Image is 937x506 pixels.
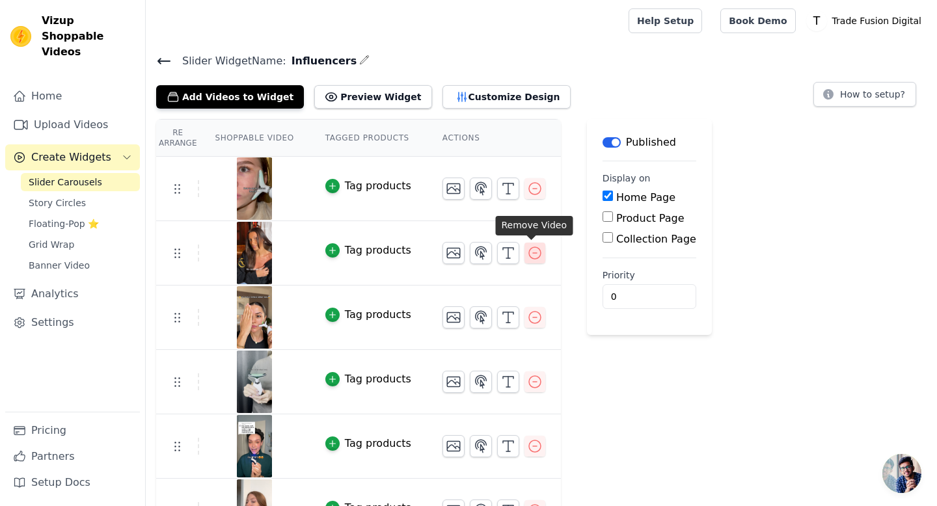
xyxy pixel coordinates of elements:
button: Tag products [325,371,411,387]
button: Preview Widget [314,85,431,109]
img: vizup-images-a796.png [236,222,273,284]
label: Product Page [616,212,685,224]
a: How to setup? [813,91,916,103]
label: Collection Page [616,233,696,245]
img: vizup-images-04eb.png [236,286,273,349]
button: How to setup? [813,82,916,107]
button: Change Thumbnail [442,435,465,457]
button: Tag products [325,307,411,323]
a: Book Demo [720,8,795,33]
a: Open chat [882,454,921,493]
button: Create Widgets [5,144,140,170]
label: Priority [603,269,696,282]
span: Slider Carousels [29,176,102,189]
button: T Trade Fusion Digital [806,9,927,33]
img: vizup-images-1d58.png [236,351,273,413]
button: Change Thumbnail [442,306,465,328]
div: Tag products [345,371,411,387]
button: Change Thumbnail [442,178,465,200]
img: Vizup [10,26,31,47]
a: Grid Wrap [21,235,140,254]
a: Home [5,83,140,109]
button: Customize Design [442,85,571,109]
div: Edit Name [359,52,370,70]
span: Floating-Pop ⭐ [29,217,99,230]
th: Tagged Products [310,120,427,157]
text: T [812,14,820,27]
img: vizup-images-f345.png [236,157,273,220]
label: Home Page [616,191,675,204]
span: Vizup Shoppable Videos [42,13,135,60]
a: Upload Videos [5,112,140,138]
th: Shoppable Video [199,120,309,157]
div: Tag products [345,307,411,323]
a: Partners [5,444,140,470]
button: Tag products [325,178,411,194]
span: Slider Widget Name: [172,53,286,69]
p: Trade Fusion Digital [827,9,927,33]
div: Tag products [345,178,411,194]
div: Tag products [345,436,411,451]
span: Banner Video [29,259,90,272]
a: Setup Docs [5,470,140,496]
button: Tag products [325,243,411,258]
button: Change Thumbnail [442,371,465,393]
button: Change Thumbnail [442,242,465,264]
a: Pricing [5,418,140,444]
span: Grid Wrap [29,238,74,251]
legend: Display on [603,172,651,185]
a: Floating-Pop ⭐ [21,215,140,233]
th: Re Arrange [156,120,199,157]
span: Story Circles [29,196,86,209]
a: Story Circles [21,194,140,212]
a: Help Setup [629,8,702,33]
img: vizup-images-2980.png [236,415,273,477]
th: Actions [427,120,561,157]
a: Settings [5,310,140,336]
button: Add Videos to Widget [156,85,304,109]
a: Analytics [5,281,140,307]
div: Tag products [345,243,411,258]
a: Slider Carousels [21,173,140,191]
a: Banner Video [21,256,140,274]
span: Create Widgets [31,150,111,165]
span: Influencers [286,53,357,69]
p: Published [626,135,676,150]
button: Tag products [325,436,411,451]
